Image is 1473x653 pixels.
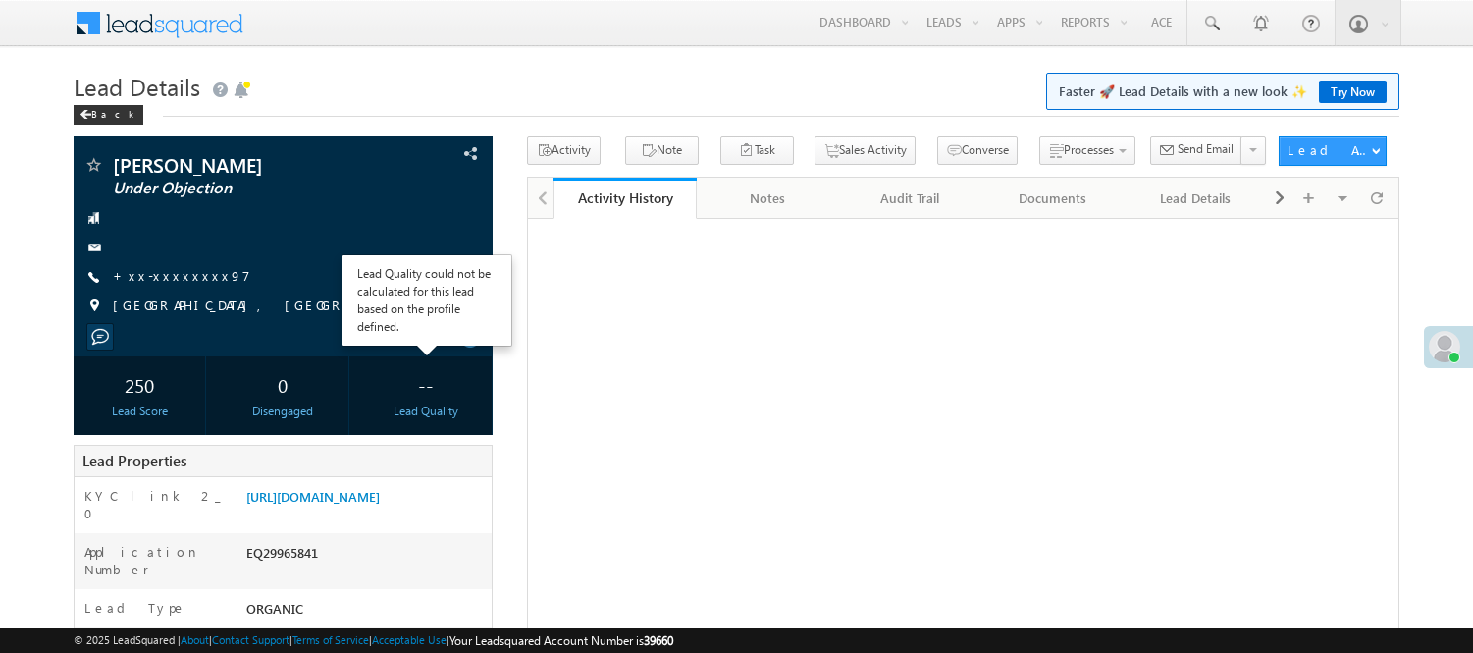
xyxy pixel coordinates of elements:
[74,105,143,125] div: Back
[241,599,492,626] div: ORGANIC
[982,178,1125,219] a: Documents
[113,155,373,175] span: [PERSON_NAME]
[839,178,981,219] a: Audit Trail
[222,366,343,403] div: 0
[84,487,226,522] label: KYC link 2_0
[372,633,447,646] a: Acceptable Use
[74,71,200,102] span: Lead Details
[1059,82,1387,101] span: Faster 🚀 Lead Details with a new look ✨
[697,178,839,219] a: Notes
[79,366,200,403] div: 250
[241,543,492,571] div: EQ29965841
[365,403,487,420] div: Lead Quality
[79,403,200,420] div: Lead Score
[1319,81,1387,103] a: Try Now
[181,633,209,646] a: About
[1140,187,1249,210] div: Lead Details
[568,189,681,207] div: Activity History
[246,488,380,505] a: [URL][DOMAIN_NAME]
[1125,178,1267,219] a: Lead Details
[1039,136,1135,165] button: Processes
[720,136,794,165] button: Task
[644,633,673,648] span: 39660
[113,179,373,198] span: Under Objection
[84,599,186,617] label: Lead Type
[553,178,696,219] a: Activity History
[74,104,153,121] a: Back
[84,543,226,578] label: Application Number
[855,187,964,210] div: Audit Trail
[449,633,673,648] span: Your Leadsquared Account Number is
[1064,142,1114,157] span: Processes
[625,136,699,165] button: Note
[222,403,343,420] div: Disengaged
[82,451,186,470] span: Lead Properties
[1178,140,1234,158] span: Send Email
[815,136,916,165] button: Sales Activity
[113,297,429,316] span: [GEOGRAPHIC_DATA], [GEOGRAPHIC_DATA]
[1279,136,1387,166] button: Lead Actions
[937,136,1018,165] button: Converse
[1150,136,1242,165] button: Send Email
[712,187,821,210] div: Notes
[357,265,497,336] div: Lead Quality could not be calculated for this lead based on the profile defined.
[74,631,673,650] span: © 2025 LeadSquared | | | | |
[365,366,487,403] div: --
[113,267,250,284] a: +xx-xxxxxxxx97
[527,136,601,165] button: Activity
[1288,141,1371,159] div: Lead Actions
[212,633,289,646] a: Contact Support
[292,633,369,646] a: Terms of Service
[998,187,1107,210] div: Documents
